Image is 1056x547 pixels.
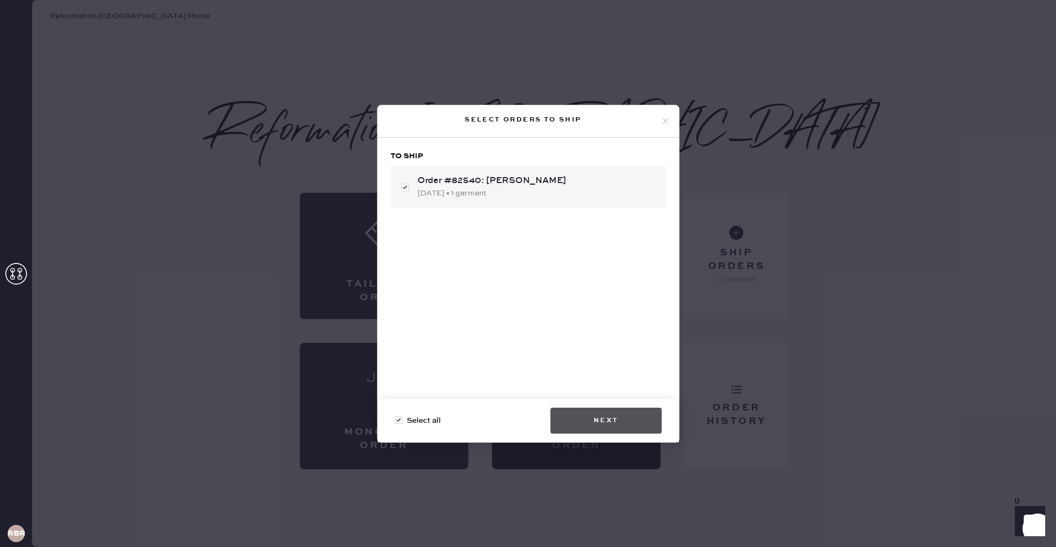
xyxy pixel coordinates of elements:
[418,187,657,199] div: [DATE] • 1 garment
[1005,498,1051,545] iframe: Front Chat
[550,408,662,434] button: Next
[407,415,441,427] span: Select all
[8,530,25,537] h3: RBRA
[391,151,666,161] h3: To ship
[418,174,657,187] div: Order #82540: [PERSON_NAME]
[386,113,661,126] div: Select orders to ship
